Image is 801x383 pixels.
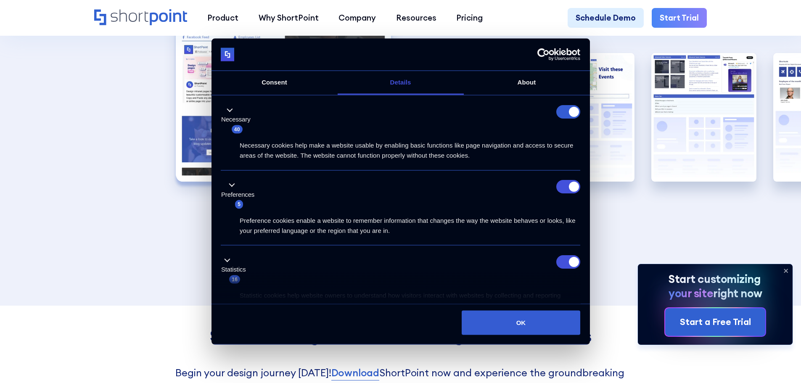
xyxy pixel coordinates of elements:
a: Schedule Demo [568,8,644,28]
a: Download [331,365,379,380]
a: Why ShortPoint [248,8,329,28]
div: Product [207,12,238,24]
span: 5 [235,200,243,209]
div: Start a Free Trial [680,315,751,329]
a: Product [197,8,248,28]
div: Necessary cookies help make a website usable by enabling basic functions like page navigation and... [221,134,580,161]
a: Details [338,71,464,95]
div: Preference cookies enable a website to remember information that changes the way the website beha... [221,209,580,235]
h4: Start Creating Your Own Amazing SharePoint Sites [175,327,626,345]
a: Pricing [447,8,493,28]
label: Necessary [221,115,251,124]
button: Preferences (5) [221,180,259,209]
div: Why ShortPoint [259,12,319,24]
a: Home [94,9,187,26]
a: Start Trial [652,8,707,28]
a: Resources [386,8,447,28]
img: logo [221,48,234,61]
button: OK [462,310,580,335]
span: 40 [232,125,243,133]
a: Start a Free Trial [665,308,765,336]
div: 4 / 5 [651,53,756,182]
img: SharePoint Communication site example for news [651,53,756,182]
div: Pricing [456,12,483,24]
button: Statistics (16) [221,255,251,284]
span: 16 [229,275,240,283]
div: Resources [396,12,436,24]
a: About [464,71,590,95]
a: Company [328,8,386,28]
label: Statistics [221,265,246,275]
div: Company [338,12,376,24]
a: Usercentrics Cookiebot - opens in a new window [507,48,580,61]
div: Statistic cookies help website owners to understand how visitors interact with websites by collec... [221,284,580,311]
a: Consent [211,71,338,95]
button: Necessary (40) [221,105,256,134]
label: Preferences [221,190,254,199]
